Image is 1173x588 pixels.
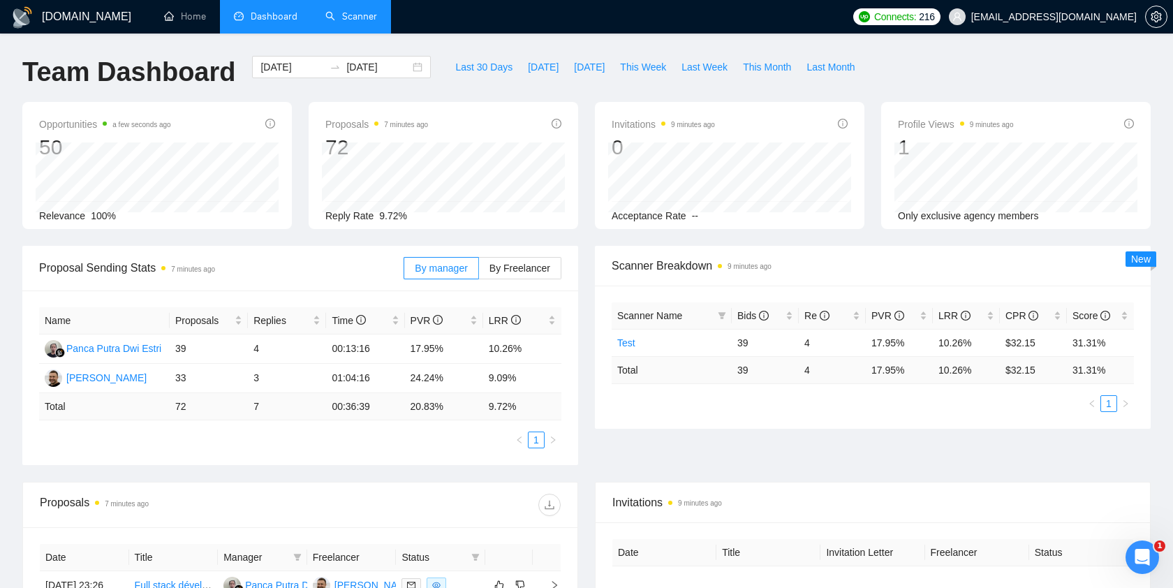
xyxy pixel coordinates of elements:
[919,9,934,24] span: 216
[405,393,483,420] td: 20.83 %
[405,364,483,393] td: 24.24%
[612,356,732,383] td: Total
[325,10,377,22] a: searchScanner
[620,59,666,75] span: This Week
[732,356,799,383] td: 39
[55,348,65,358] img: gigradar-bm.png
[511,315,521,325] span: info-circle
[45,369,62,387] img: MK
[933,329,1000,356] td: 10.26%
[715,305,729,326] span: filter
[728,263,772,270] time: 9 minutes ago
[39,307,170,335] th: Name
[39,210,85,221] span: Relevance
[469,547,482,568] span: filter
[325,134,428,161] div: 72
[1000,356,1067,383] td: $ 32.15
[1100,311,1110,321] span: info-circle
[574,59,605,75] span: [DATE]
[1084,395,1100,412] li: Previous Page
[612,494,1133,511] span: Invitations
[489,315,521,326] span: LRR
[223,550,288,565] span: Manager
[735,56,799,78] button: This Month
[175,313,232,328] span: Proposals
[448,56,520,78] button: Last 30 Days
[1121,399,1130,408] span: right
[511,432,528,448] button: left
[1029,539,1133,566] th: Status
[66,341,161,356] div: Panca Putra Dwi Estri
[549,436,557,444] span: right
[820,311,829,321] span: info-circle
[671,121,715,128] time: 9 minutes ago
[401,550,466,565] span: Status
[743,59,791,75] span: This Month
[545,432,561,448] li: Next Page
[925,539,1029,566] th: Freelancer
[105,500,149,508] time: 7 minutes ago
[39,393,170,420] td: Total
[520,56,566,78] button: [DATE]
[356,315,366,325] span: info-circle
[806,59,855,75] span: Last Month
[1154,541,1165,552] span: 1
[326,335,404,364] td: 00:13:16
[952,12,962,22] span: user
[330,61,341,73] span: swap-right
[415,263,467,274] span: By manager
[1131,253,1151,265] span: New
[248,364,326,393] td: 3
[170,335,248,364] td: 39
[346,59,410,75] input: End date
[330,61,341,73] span: to
[737,310,769,321] span: Bids
[379,210,407,221] span: 9.72%
[528,59,559,75] span: [DATE]
[871,310,904,321] span: PVR
[612,56,674,78] button: This Week
[471,553,480,561] span: filter
[290,547,304,568] span: filter
[384,121,428,128] time: 7 minutes ago
[22,56,235,89] h1: Team Dashboard
[718,311,726,320] span: filter
[129,544,219,571] th: Title
[674,56,735,78] button: Last Week
[248,393,326,420] td: 7
[170,364,248,393] td: 33
[45,342,161,353] a: PPPanca Putra Dwi Estri
[1124,119,1134,128] span: info-circle
[260,59,324,75] input: Start date
[617,337,635,348] a: Test
[326,393,404,420] td: 00:36:39
[612,257,1134,274] span: Scanner Breakdown
[483,335,561,364] td: 10.26%
[40,544,129,571] th: Date
[894,311,904,321] span: info-circle
[511,432,528,448] li: Previous Page
[961,311,971,321] span: info-circle
[1146,11,1167,22] span: setting
[838,119,848,128] span: info-circle
[1117,395,1134,412] button: right
[612,539,716,566] th: Date
[293,553,302,561] span: filter
[248,335,326,364] td: 4
[1067,329,1134,356] td: 31.31%
[45,340,62,358] img: PP
[433,315,443,325] span: info-circle
[405,335,483,364] td: 17.95%
[528,432,545,448] li: 1
[164,10,206,22] a: homeHome
[678,499,722,507] time: 9 minutes ago
[874,9,916,24] span: Connects:
[1072,310,1110,321] span: Score
[11,6,34,29] img: logo
[170,393,248,420] td: 72
[799,329,866,356] td: 4
[1084,395,1100,412] button: left
[455,59,512,75] span: Last 30 Days
[1145,6,1167,28] button: setting
[529,432,544,448] a: 1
